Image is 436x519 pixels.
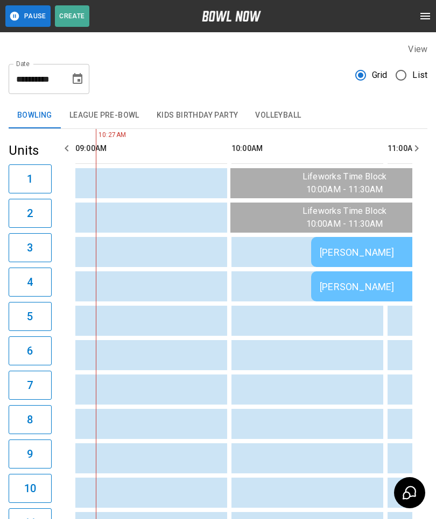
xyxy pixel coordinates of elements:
button: 5 [9,302,52,331]
button: Kids Birthday Party [148,103,247,128]
span: List [412,69,427,82]
button: 4 [9,268,52,297]
h6: 5 [27,308,33,325]
div: inventory tabs [9,103,427,128]
button: open drawer [414,5,436,27]
button: Create [55,5,89,27]
th: 09:00AM [75,133,227,164]
h6: 7 [27,377,33,394]
button: 9 [9,439,52,468]
button: Pause [5,5,51,27]
h6: 4 [27,273,33,291]
h6: 6 [27,342,33,359]
button: 2 [9,199,52,228]
h6: 3 [27,239,33,256]
button: 8 [9,405,52,434]
button: Choose date, selected date is Aug 19, 2025 [67,68,88,90]
button: League Pre-Bowl [61,103,148,128]
button: Volleyball [247,103,310,128]
h6: 1 [27,170,33,188]
th: 10:00AM [231,133,383,164]
h6: 9 [27,445,33,463]
button: 10 [9,474,52,503]
label: View [408,44,427,54]
button: 1 [9,164,52,193]
h5: Units [9,142,52,159]
h6: 8 [27,411,33,428]
span: 10:27AM [96,130,99,141]
button: 3 [9,233,52,262]
button: 6 [9,336,52,365]
button: 7 [9,371,52,400]
span: Grid [372,69,388,82]
h6: 2 [27,205,33,222]
img: logo [202,11,261,21]
h6: 10 [24,480,36,497]
button: Bowling [9,103,61,128]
